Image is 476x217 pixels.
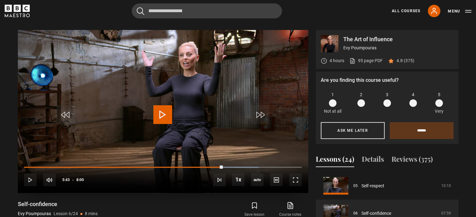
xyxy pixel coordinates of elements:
[361,210,391,217] a: Self-confidence
[343,37,453,42] p: The Art of Influence
[54,210,78,217] p: Lesson 6/24
[392,154,433,167] button: Reviews (375)
[343,45,453,51] p: Evy Poumpouras
[448,8,471,14] button: Toggle navigation
[360,91,362,98] span: 2
[270,174,283,186] button: Captions
[62,174,70,185] span: 5:43
[362,154,384,167] button: Details
[397,57,414,64] p: 4.8 (375)
[5,5,30,17] svg: BBC Maestro
[18,200,98,208] h1: Self-confidence
[251,174,264,186] span: auto
[289,174,302,186] button: Fullscreen
[137,7,144,15] button: Submit the search query
[331,91,334,98] span: 1
[433,108,445,115] p: Very
[76,174,84,185] span: 8:00
[213,174,226,186] button: Next Lesson
[349,57,383,64] a: 95 page PDF
[232,173,244,186] button: Playback Rate
[412,91,414,98] span: 4
[24,174,37,186] button: Play
[321,76,453,84] p: Are you finding this course useful?
[251,174,264,186] div: Current quality: 1080p
[18,210,51,217] p: Evy Poumpouras
[392,8,420,14] a: All Courses
[43,174,56,186] button: Mute
[132,3,282,18] input: Search
[330,57,344,64] p: 4 hours
[438,91,440,98] span: 5
[72,178,74,182] span: -
[18,30,308,193] video-js: Video Player
[321,122,385,139] button: Ask me later
[386,91,388,98] span: 3
[361,183,384,189] a: Self-respect
[85,210,98,217] p: 8 mins
[316,154,354,167] button: Lessons (24)
[324,108,341,115] p: Not at all
[24,167,301,168] div: Progress Bar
